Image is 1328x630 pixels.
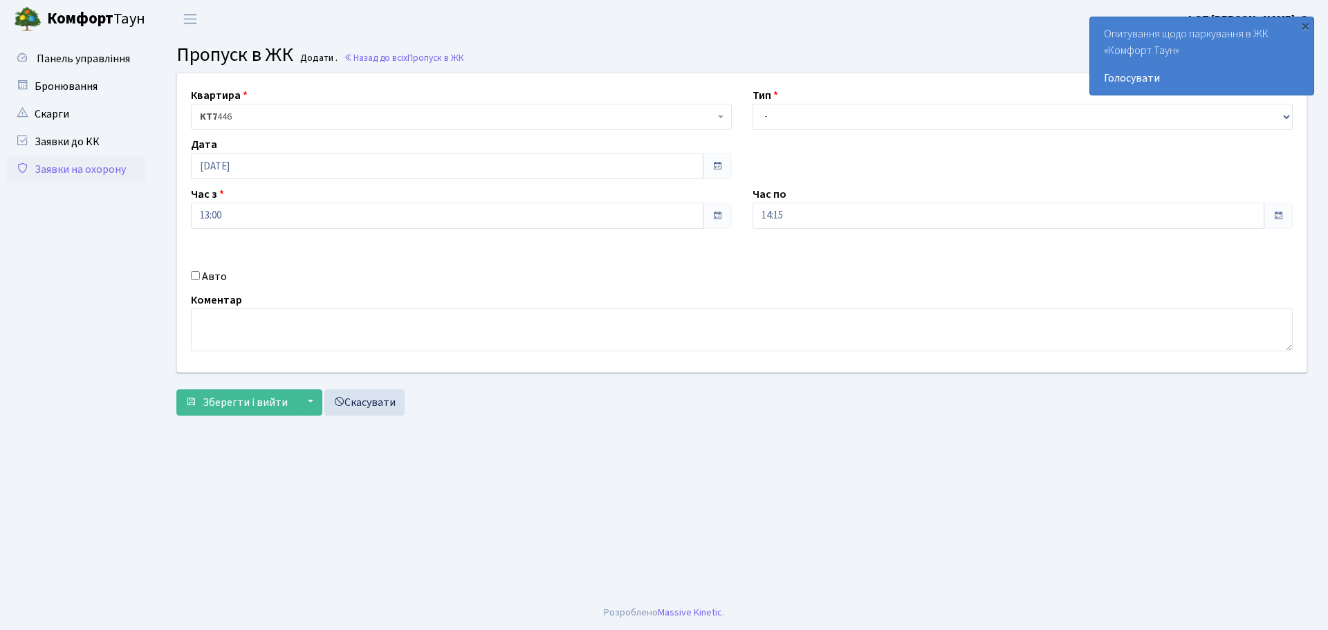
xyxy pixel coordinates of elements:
a: Назад до всіхПропуск в ЖК [344,51,464,64]
a: Бронювання [7,73,145,100]
img: logo.png [14,6,41,33]
label: Тип [753,87,778,104]
a: ФОП [PERSON_NAME]. О. [1186,11,1311,28]
a: Панель управління [7,45,145,73]
a: Скасувати [324,389,405,416]
a: Заявки до КК [7,128,145,156]
b: ФОП [PERSON_NAME]. О. [1186,12,1311,27]
label: Квартира [191,87,248,104]
div: Розроблено . [604,605,724,620]
a: Скарги [7,100,145,128]
a: Голосувати [1104,70,1300,86]
button: Переключити навігацію [173,8,207,30]
a: Massive Kinetic [658,605,722,620]
div: Опитування щодо паркування в ЖК «Комфорт Таун» [1090,17,1313,95]
div: × [1298,19,1312,33]
button: Зберегти і вийти [176,389,297,416]
label: Дата [191,136,217,153]
small: Додати . [297,53,338,64]
b: Комфорт [47,8,113,30]
label: Коментар [191,292,242,308]
a: Заявки на охорону [7,156,145,183]
span: Зберегти і вийти [203,395,288,410]
span: Панель управління [37,51,130,66]
span: Пропуск в ЖК [176,41,293,68]
span: <b>КТ7</b>&nbsp;&nbsp;&nbsp;446 [200,110,714,124]
span: <b>КТ7</b>&nbsp;&nbsp;&nbsp;446 [191,104,732,130]
span: Пропуск в ЖК [407,51,464,64]
label: Час з [191,186,224,203]
b: КТ7 [200,110,217,124]
span: Таун [47,8,145,31]
label: Час по [753,186,786,203]
label: Авто [202,268,227,285]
